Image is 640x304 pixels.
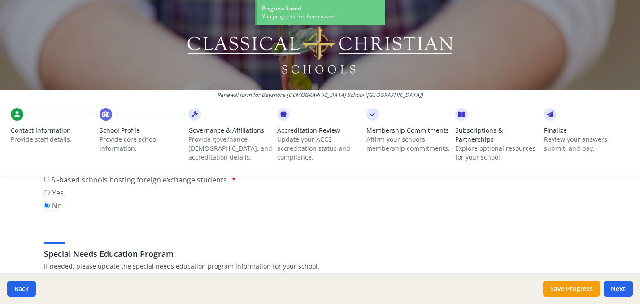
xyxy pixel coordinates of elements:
button: Back [7,281,36,297]
p: Provide governance, [DEMOGRAPHIC_DATA], and accreditation details. [188,135,274,162]
p: Update your ACCS accreditation status and compliance. [277,135,362,162]
label: Yes [44,187,64,198]
p: Review your answers, submit, and pay. [544,135,629,153]
div: Progress Saved [262,4,381,13]
span: U.S.-based schools hosting foreign exchange students. [44,175,229,185]
span: Contact Information [11,126,96,135]
h3: Special Needs Education Program [44,248,596,260]
input: No [44,203,50,208]
p: Provide core school information. [100,135,185,153]
span: Accreditation Review [277,126,362,135]
img: Logo [186,13,454,76]
input: Yes [44,190,50,195]
label: No [44,200,64,211]
span: School Profile [100,126,185,135]
p: Explore optional resources for your school. [455,144,540,162]
button: Next [604,281,633,297]
span: Subscriptions & Partnerships [455,126,540,144]
span: Membership Commitments [366,126,452,135]
p: Provide staff details. [11,135,96,144]
p: Affirm your school’s membership commitments. [366,135,452,153]
span: Finalize [544,126,629,135]
div: You progress has been saved. [262,13,381,21]
button: Save Progress [543,281,600,297]
p: If needed, please update the special needs education program information for your school. [44,262,596,271]
span: Governance & Affiliations [188,126,274,135]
